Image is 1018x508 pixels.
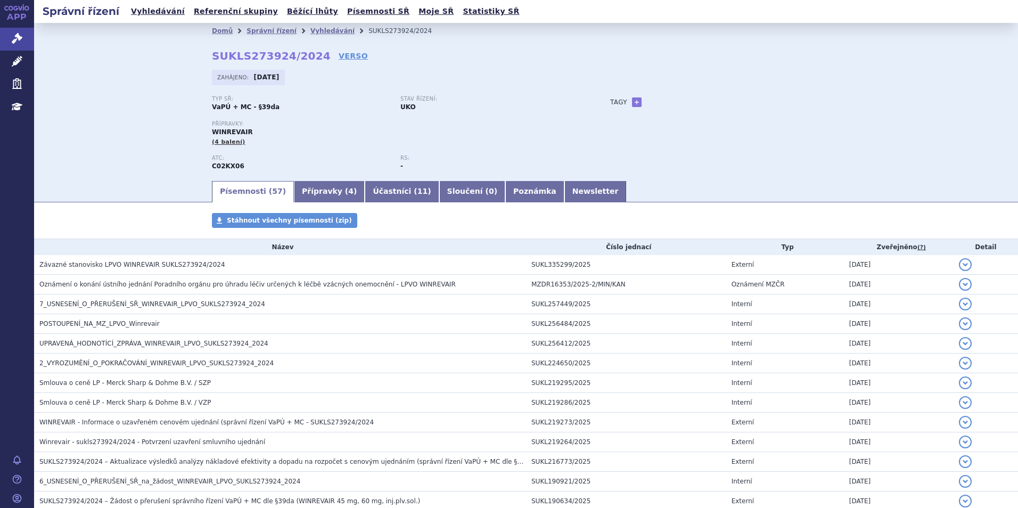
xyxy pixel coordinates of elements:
span: 11 [417,187,428,195]
a: Domů [212,27,233,35]
a: Statistiky SŘ [459,4,522,19]
td: SUKL256484/2025 [526,314,726,334]
span: Interní [732,399,752,406]
a: Vyhledávání [128,4,188,19]
th: Název [34,239,526,255]
span: 0 [489,187,494,195]
button: detail [959,337,972,350]
p: RS: [400,155,578,161]
span: (4 balení) [212,138,245,145]
h2: Správní řízení [34,4,128,19]
span: Externí [732,419,754,426]
span: Interní [732,359,752,367]
td: [DATE] [844,393,954,413]
th: Číslo jednací [526,239,726,255]
span: Winrevair - sukls273924/2024 - Potvrzení uzavření smluvního ujednání [39,438,265,446]
button: detail [959,416,972,429]
a: + [632,97,642,107]
td: MZDR16353/2025-2/MIN/KAN [526,275,726,294]
td: [DATE] [844,472,954,491]
button: detail [959,495,972,507]
span: Smlouva o ceně LP - Merck Sharp & Dohme B.V. / SZP [39,379,211,387]
td: [DATE] [844,294,954,314]
strong: SUKLS273924/2024 [212,50,331,62]
span: 4 [348,187,354,195]
span: Interní [732,320,752,327]
th: Detail [954,239,1018,255]
th: Zveřejněno [844,239,954,255]
strong: SOTATERCEPT [212,162,244,170]
a: Referenční skupiny [191,4,281,19]
button: detail [959,298,972,310]
span: Externí [732,497,754,505]
strong: UKO [400,103,416,111]
span: SUKLS273924/2024 – Žádost o přerušení správního řízení VaPÚ + MC dle §39da (WINREVAIR 45 mg, 60 m... [39,497,420,505]
a: Písemnosti SŘ [344,4,413,19]
button: detail [959,317,972,330]
button: detail [959,455,972,468]
span: Externí [732,261,754,268]
td: [DATE] [844,413,954,432]
td: [DATE] [844,452,954,472]
span: Smlouva o ceně LP - Merck Sharp & Dohme B.V. / VZP [39,399,211,406]
span: Externí [732,438,754,446]
a: Přípravky (4) [294,181,365,202]
li: SUKLS273924/2024 [368,23,446,39]
td: [DATE] [844,255,954,275]
td: SUKL335299/2025 [526,255,726,275]
td: SUKL219264/2025 [526,432,726,452]
p: Přípravky: [212,121,589,127]
a: Účastníci (11) [365,181,439,202]
p: ATC: [212,155,390,161]
abbr: (?) [917,244,926,251]
a: Newsletter [564,181,627,202]
span: Stáhnout všechny písemnosti (zip) [227,217,352,224]
span: POSTOUPENÍ_NA_MZ_LPVO_Winrevair [39,320,160,327]
span: Interní [732,379,752,387]
a: Vyhledávání [310,27,355,35]
a: Sloučení (0) [439,181,505,202]
td: SUKL216773/2025 [526,452,726,472]
button: detail [959,357,972,370]
span: Oznámení MZČR [732,281,785,288]
span: Externí [732,458,754,465]
strong: [DATE] [254,73,280,81]
span: Interní [732,300,752,308]
a: VERSO [339,51,368,61]
td: SUKL190921/2025 [526,472,726,491]
td: SUKL224650/2025 [526,354,726,373]
a: Moje SŘ [415,4,457,19]
span: Závazné stanovisko LPVO WINREVAIR SUKLS273924/2024 [39,261,225,268]
td: SUKL219286/2025 [526,393,726,413]
span: 6_USNESENÍ_O_PŘERUŠENÍ_SŘ_na_žádost_WINREVAIR_LPVO_SUKLS273924_2024 [39,478,300,485]
td: [DATE] [844,373,954,393]
span: Interní [732,340,752,347]
button: detail [959,436,972,448]
button: detail [959,475,972,488]
p: Stav řízení: [400,96,578,102]
th: Typ [726,239,844,255]
span: Interní [732,478,752,485]
span: Oznámení o konání ústního jednání Poradního orgánu pro úhradu léčiv určených k léčbě vzácných one... [39,281,456,288]
td: [DATE] [844,334,954,354]
button: detail [959,376,972,389]
span: UPRAVENÁ_HODNOTÍCÍ_ZPRÁVA_WINREVAIR_LPVO_SUKLS273924_2024 [39,340,268,347]
td: [DATE] [844,354,954,373]
span: WINREVAIR [212,128,253,136]
button: detail [959,278,972,291]
strong: - [400,162,403,170]
a: Běžící lhůty [284,4,341,19]
span: Zahájeno: [217,73,251,81]
h3: Tagy [610,96,627,109]
p: Typ SŘ: [212,96,390,102]
span: 2_VYROZUMĚNÍ_O_POKRAČOVÁNÍ_WINREVAIR_LPVO_SUKLS273924_2024 [39,359,274,367]
a: Písemnosti (57) [212,181,294,202]
span: 57 [272,187,282,195]
td: [DATE] [844,314,954,334]
td: SUKL256412/2025 [526,334,726,354]
a: Stáhnout všechny písemnosti (zip) [212,213,357,228]
button: detail [959,396,972,409]
td: [DATE] [844,432,954,452]
a: Správní řízení [247,27,297,35]
td: SUKL219273/2025 [526,413,726,432]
